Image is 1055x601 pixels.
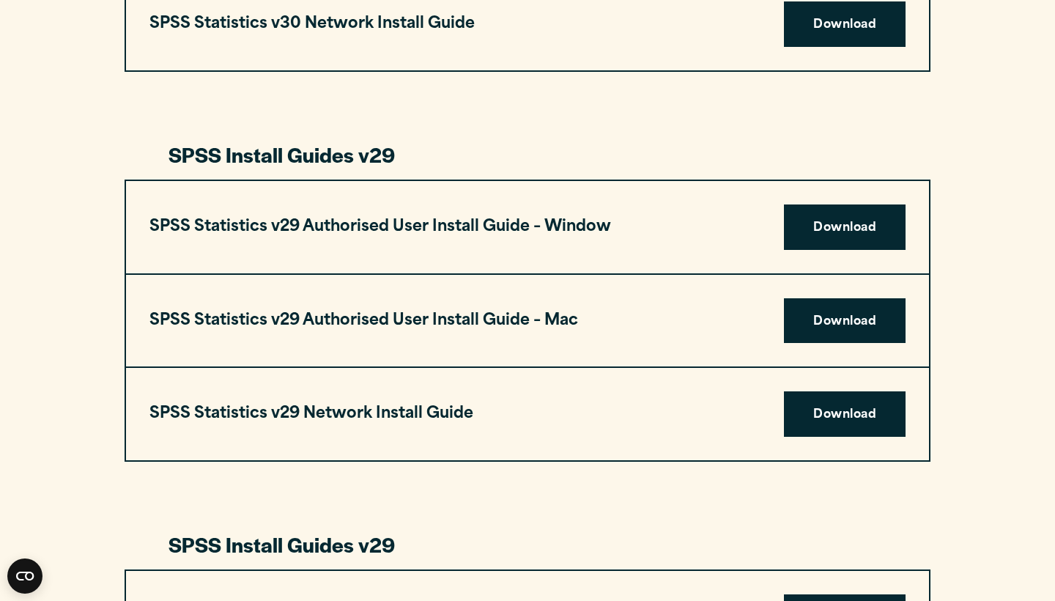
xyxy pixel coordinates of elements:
[149,400,473,428] h3: SPSS Statistics v29 Network Install Guide
[149,213,611,241] h3: SPSS Statistics v29 Authorised User Install Guide – Window
[149,10,475,38] h3: SPSS Statistics v30 Network Install Guide
[784,204,906,250] a: Download
[169,531,886,558] h3: SPSS Install Guides v29
[149,307,578,335] h3: SPSS Statistics v29 Authorised User Install Guide – Mac
[784,1,906,47] a: Download
[784,298,906,344] a: Download
[7,558,42,594] button: Open CMP widget
[169,141,886,169] h3: SPSS Install Guides v29
[784,391,906,437] a: Download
